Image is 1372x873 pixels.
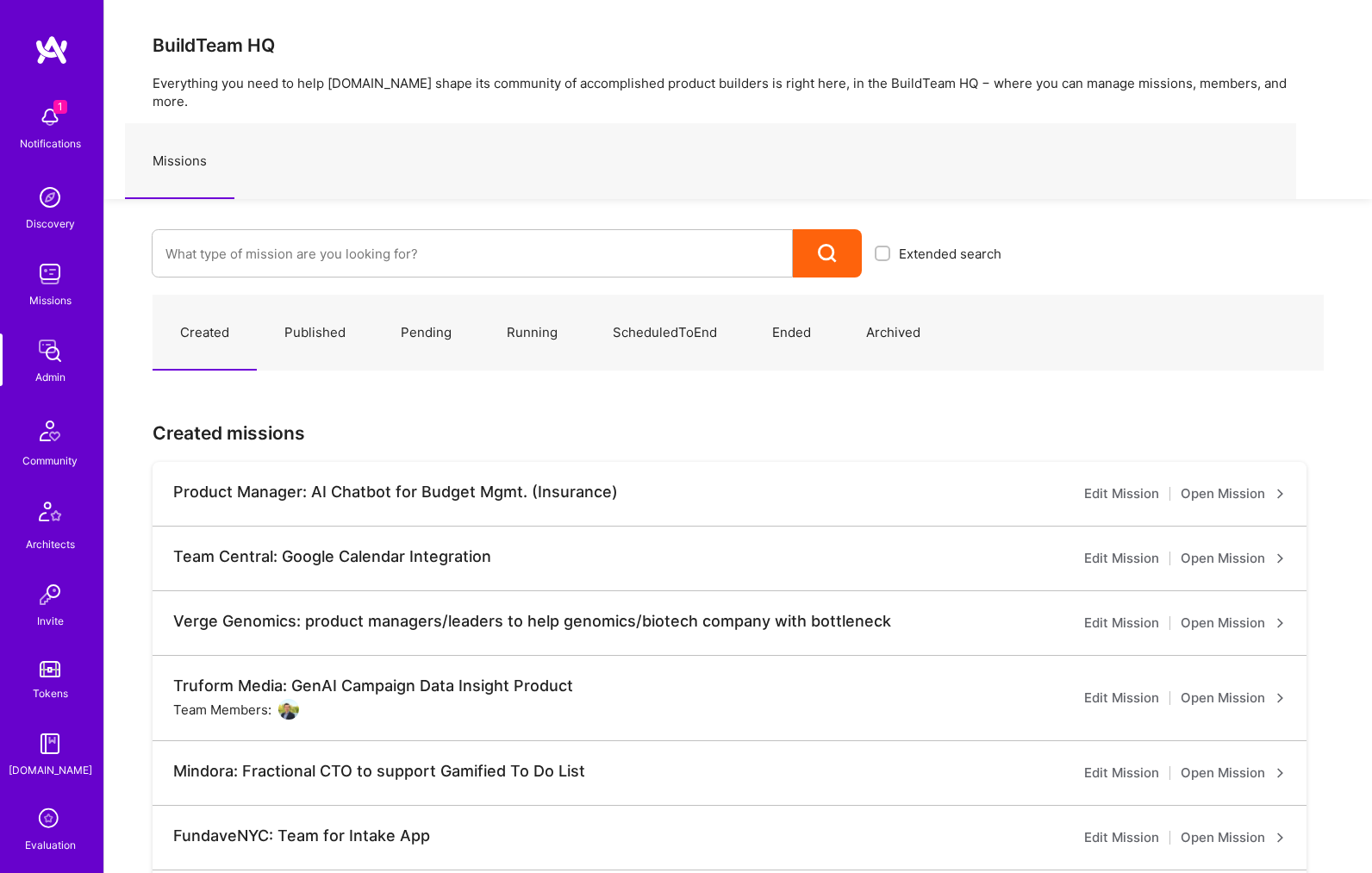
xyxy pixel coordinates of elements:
div: [DOMAIN_NAME] [9,761,92,779]
h3: Created missions [153,422,1324,444]
div: Missions [29,291,72,309]
div: Architects [26,535,75,553]
a: Missions [125,124,234,199]
i: icon ArrowRight [1275,693,1286,703]
i: icon ArrowRight [1275,832,1286,843]
img: admin teamwork [33,334,67,368]
div: Notifications [20,134,81,153]
img: bell [33,100,67,134]
span: Extended search [899,245,1001,263]
i: icon ArrowRight [1275,618,1286,628]
i: icon ArrowRight [1275,768,1286,778]
div: Discovery [26,215,75,233]
i: icon ArrowRight [1275,553,1286,564]
img: Community [29,410,71,452]
img: tokens [40,661,60,677]
a: Edit Mission [1084,613,1159,633]
a: Edit Mission [1084,548,1159,569]
div: Community [22,452,78,470]
a: Open Mission [1181,548,1286,569]
img: teamwork [33,257,67,291]
div: Invite [37,612,64,630]
a: Open Mission [1181,483,1286,504]
a: Open Mission [1181,688,1286,708]
h3: BuildTeam HQ [153,34,1324,56]
a: Created [153,296,257,371]
img: User Avatar [278,699,299,720]
div: FundaveNYC: Team for Intake App [173,826,430,845]
div: Mindora: Fractional CTO to support Gamified To Do List [173,762,585,781]
img: Architects [29,494,71,535]
a: Published [257,296,373,371]
div: Product Manager: AI Chatbot for Budget Mgmt. (Insurance) [173,483,618,502]
img: discovery [33,180,67,215]
a: Archived [839,296,948,371]
a: Open Mission [1181,827,1286,848]
a: ScheduledToEnd [585,296,745,371]
a: Pending [373,296,479,371]
a: Open Mission [1181,763,1286,783]
img: logo [34,34,69,65]
a: Edit Mission [1084,763,1159,783]
a: Edit Mission [1084,483,1159,504]
div: Truform Media: GenAI Campaign Data Insight Product [173,677,573,695]
input: What type of mission are you looking for? [165,232,779,276]
p: Everything you need to help [DOMAIN_NAME] shape its community of accomplished product builders is... [153,74,1324,110]
span: 1 [53,100,67,114]
a: Open Mission [1181,613,1286,633]
i: icon Search [818,244,838,264]
a: Edit Mission [1084,688,1159,708]
div: Admin [35,368,65,386]
img: guide book [33,726,67,761]
a: Edit Mission [1084,827,1159,848]
i: icon SelectionTeam [34,803,66,836]
div: Verge Genomics: product managers/leaders to help genomics/biotech company with bottleneck [173,612,891,631]
a: Ended [745,296,839,371]
a: Running [479,296,585,371]
img: Invite [33,577,67,612]
div: Team Members: [173,699,299,720]
div: Tokens [33,684,68,702]
i: icon ArrowRight [1275,489,1286,499]
div: Team Central: Google Calendar Integration [173,547,491,566]
div: Evaluation [25,836,76,854]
